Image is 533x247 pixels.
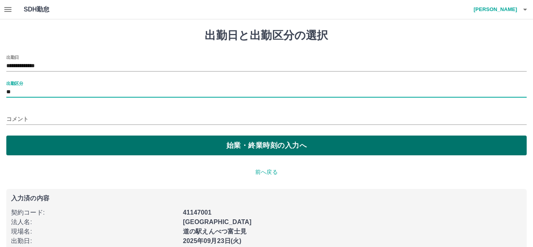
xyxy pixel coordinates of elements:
p: 前へ戻る [6,168,527,176]
b: [GEOGRAPHIC_DATA] [183,219,252,225]
b: 2025年09月23日(火) [183,238,241,244]
label: 出勤日 [6,54,19,60]
label: 出勤区分 [6,80,23,86]
p: 入力済の内容 [11,195,522,202]
h1: 出勤日と出勤区分の選択 [6,29,527,42]
b: 41147001 [183,209,211,216]
p: 現場名 : [11,227,178,236]
p: 契約コード : [11,208,178,217]
b: 道の駅えんべつ富士見 [183,228,247,235]
p: 法人名 : [11,217,178,227]
button: 始業・終業時刻の入力へ [6,136,527,155]
p: 出勤日 : [11,236,178,246]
